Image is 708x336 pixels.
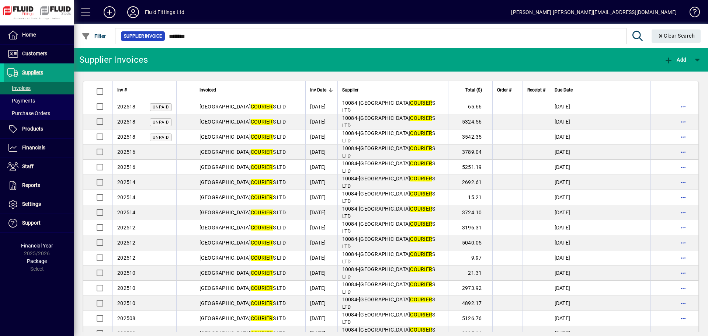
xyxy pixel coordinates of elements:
[251,225,273,231] em: COURIER
[337,99,448,114] td: -
[117,134,136,140] span: 202518
[22,32,36,38] span: Home
[342,130,435,143] span: [GEOGRAPHIC_DATA] S LTD
[251,315,273,321] em: COURIER
[342,191,435,204] span: [GEOGRAPHIC_DATA] S LTD
[251,209,273,215] em: COURIER
[448,250,492,266] td: 9.97
[677,297,689,309] button: More options
[342,281,435,295] span: [GEOGRAPHIC_DATA] S LTD
[251,194,273,200] em: COURIER
[305,205,337,220] td: [DATE]
[342,221,435,234] span: [GEOGRAPHIC_DATA] S LTD
[251,104,273,110] em: COURIER
[448,311,492,326] td: 5126.76
[448,266,492,281] td: 21.31
[199,149,286,155] span: [GEOGRAPHIC_DATA] S LTD
[550,266,651,281] td: [DATE]
[337,205,448,220] td: -
[342,160,435,174] span: [GEOGRAPHIC_DATA] S LTD
[342,115,357,121] span: 10084
[305,145,337,160] td: [DATE]
[337,281,448,296] td: -
[81,33,106,39] span: Filter
[342,236,435,249] span: [GEOGRAPHIC_DATA] S LTD
[4,45,74,63] a: Customers
[145,6,184,18] div: Fluid Fittings Ltd
[117,194,136,200] span: 202514
[342,266,435,280] span: [GEOGRAPHIC_DATA] S LTD
[497,86,518,94] div: Order #
[199,164,286,170] span: [GEOGRAPHIC_DATA] S LTD
[337,175,448,190] td: -
[7,110,50,116] span: Purchase Orders
[305,266,337,281] td: [DATE]
[448,145,492,160] td: 3789.04
[117,179,136,185] span: 202514
[448,281,492,296] td: 2973.92
[410,327,432,333] em: COURIER
[199,255,286,261] span: [GEOGRAPHIC_DATA] S LTD
[550,296,651,311] td: [DATE]
[662,53,688,66] button: Add
[117,86,172,94] div: Inv #
[305,160,337,175] td: [DATE]
[4,195,74,214] a: Settings
[4,94,74,107] a: Payments
[337,235,448,250] td: -
[342,251,357,257] span: 10084
[124,32,162,40] span: Supplier Invoice
[305,175,337,190] td: [DATE]
[337,145,448,160] td: -
[410,115,432,121] em: COURIER
[410,221,432,227] em: COURIER
[448,190,492,205] td: 15.21
[342,86,358,94] span: Supplier
[342,86,444,94] div: Supplier
[117,255,136,261] span: 202512
[7,85,31,91] span: Invoices
[117,285,136,291] span: 202510
[652,30,701,43] button: Clear
[337,129,448,145] td: -
[251,134,273,140] em: COURIER
[337,190,448,205] td: -
[117,149,136,155] span: 202516
[199,104,286,110] span: [GEOGRAPHIC_DATA] S LTD
[4,82,74,94] a: Invoices
[22,51,47,56] span: Customers
[410,145,432,151] em: COURIER
[117,86,127,94] span: Inv #
[342,100,435,113] span: [GEOGRAPHIC_DATA] S LTD
[410,191,432,197] em: COURIER
[550,175,651,190] td: [DATE]
[22,182,40,188] span: Reports
[677,282,689,294] button: More options
[199,134,286,140] span: [GEOGRAPHIC_DATA] S LTD
[199,86,216,94] span: Invoiced
[21,243,53,249] span: Financial Year
[550,160,651,175] td: [DATE]
[80,30,108,43] button: Filter
[199,240,286,246] span: [GEOGRAPHIC_DATA] S LTD
[305,114,337,129] td: [DATE]
[342,312,435,325] span: [GEOGRAPHIC_DATA] S LTD
[117,164,136,170] span: 202516
[465,86,482,94] span: Total ($)
[305,250,337,266] td: [DATE]
[342,115,435,128] span: [GEOGRAPHIC_DATA] S LTD
[153,120,169,125] span: Unpaid
[677,237,689,249] button: More options
[117,104,136,110] span: 202518
[410,266,432,272] em: COURIER
[337,296,448,311] td: -
[305,296,337,311] td: [DATE]
[448,296,492,311] td: 4892.17
[342,100,357,106] span: 10084
[305,220,337,235] td: [DATE]
[305,129,337,145] td: [DATE]
[550,99,651,114] td: [DATE]
[153,105,169,110] span: Unpaid
[342,160,357,166] span: 10084
[677,222,689,233] button: More options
